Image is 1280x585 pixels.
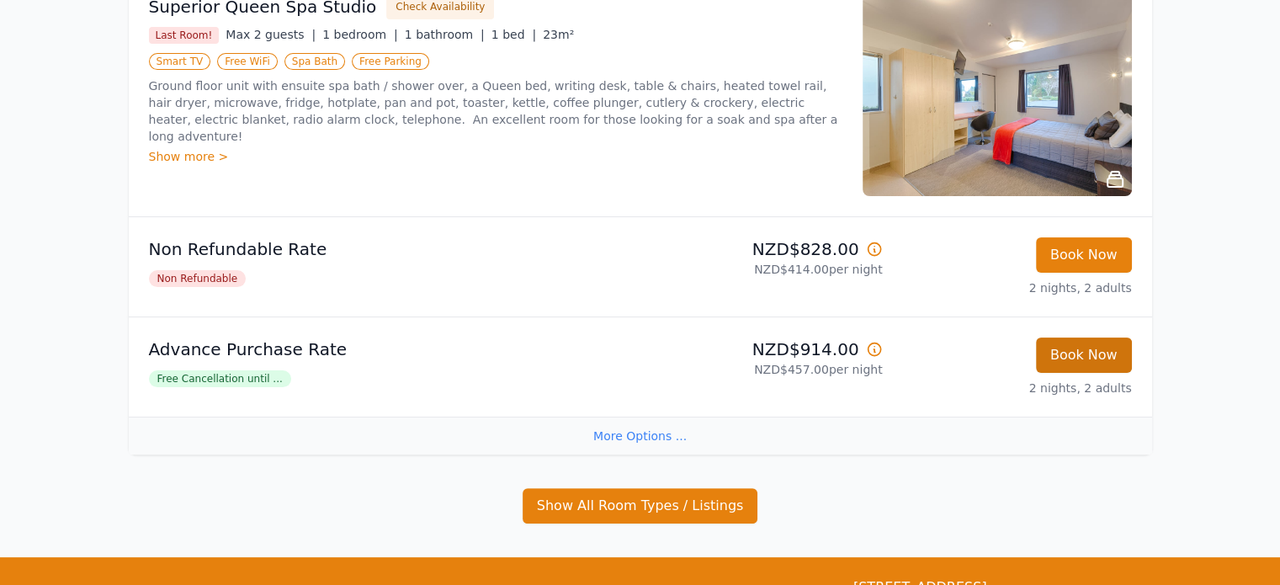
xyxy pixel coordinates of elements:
span: Free Cancellation until ... [149,370,291,387]
span: 1 bedroom | [322,28,398,41]
span: Free Parking [352,53,429,70]
span: 1 bathroom | [405,28,485,41]
p: NZD$414.00 per night [647,261,883,278]
span: Free WiFi [217,53,278,70]
p: NZD$914.00 [647,338,883,361]
span: Smart TV [149,53,211,70]
span: 1 bed | [491,28,536,41]
p: 2 nights, 2 adults [896,279,1132,296]
button: Book Now [1036,338,1132,373]
p: Ground floor unit with ensuite spa bath / shower over, a Queen bed, writing desk, table & chairs,... [149,77,842,145]
p: Non Refundable Rate [149,237,634,261]
span: Non Refundable [149,270,247,287]
span: Max 2 guests | [226,28,316,41]
span: 23m² [543,28,574,41]
p: Advance Purchase Rate [149,338,634,361]
span: Spa Bath [284,53,345,70]
p: NZD$457.00 per night [647,361,883,378]
p: 2 nights, 2 adults [896,380,1132,396]
button: Show All Room Types / Listings [523,488,758,524]
p: NZD$828.00 [647,237,883,261]
button: Book Now [1036,237,1132,273]
div: Show more > [149,148,842,165]
div: More Options ... [129,417,1152,455]
span: Last Room! [149,27,220,44]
